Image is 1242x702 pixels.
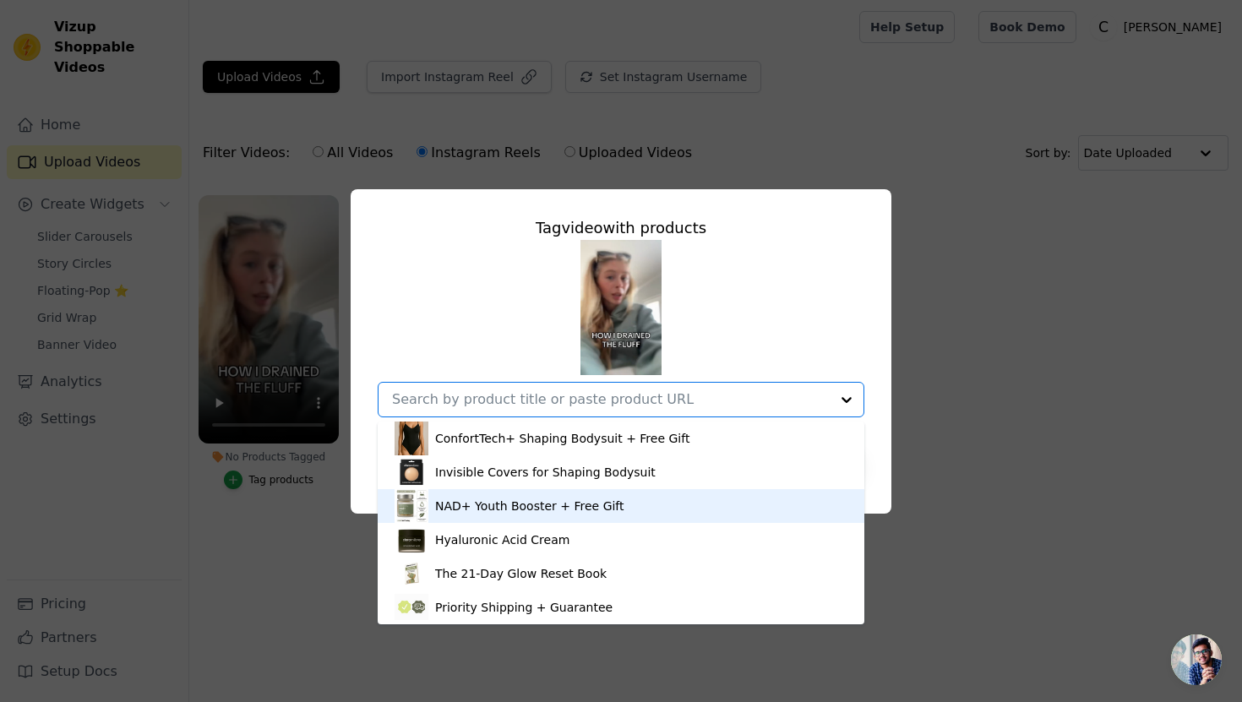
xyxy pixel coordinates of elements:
[395,422,428,455] img: product thumbnail
[435,565,607,582] div: The 21-Day Glow Reset Book
[395,557,428,590] img: product thumbnail
[435,498,624,514] div: NAD+ Youth Booster + Free Gift
[378,216,864,240] div: Tag video with products
[395,523,428,557] img: product thumbnail
[435,430,689,447] div: ConfortTech+ Shaping Bodysuit + Free Gift
[435,531,569,548] div: Hyaluronic Acid Cream
[395,590,428,624] img: product thumbnail
[392,391,830,407] input: Search by product title or paste product URL
[435,464,656,481] div: Invisible Covers for Shaping Bodysuit
[435,599,613,616] div: Priority Shipping + Guarantee
[1171,634,1222,685] a: Chat abierto
[395,455,428,489] img: product thumbnail
[395,489,428,523] img: product thumbnail
[580,240,662,375] img: reel-preview-kjfska-9p.myshopify.com-3715725004973966648_74986034095.jpeg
